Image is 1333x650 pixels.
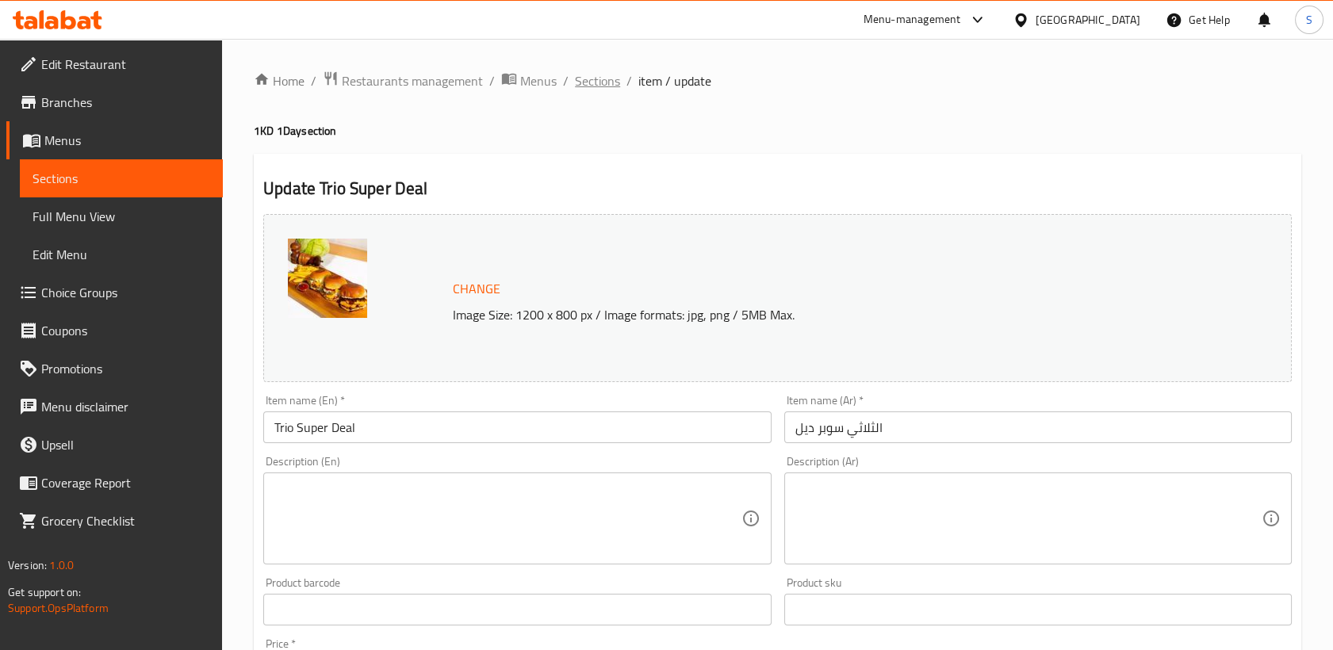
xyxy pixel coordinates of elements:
[453,277,500,300] span: Change
[33,207,210,226] span: Full Menu View
[8,598,109,618] a: Support.OpsPlatform
[6,273,223,312] a: Choice Groups
[41,359,210,378] span: Promotions
[864,10,961,29] div: Menu-management
[6,45,223,83] a: Edit Restaurant
[323,71,483,91] a: Restaurants management
[501,71,557,91] a: Menus
[446,273,507,305] button: Change
[33,245,210,264] span: Edit Menu
[254,71,1301,91] nav: breadcrumb
[638,71,711,90] span: item / update
[49,555,74,575] span: 1.0.0
[263,411,771,443] input: Enter name En
[41,55,210,74] span: Edit Restaurant
[575,71,620,90] a: Sections
[6,502,223,540] a: Grocery Checklist
[8,582,81,602] span: Get support on:
[254,71,305,90] a: Home
[6,464,223,502] a: Coverage Report
[20,197,223,235] a: Full Menu View
[563,71,569,90] li: /
[489,71,495,90] li: /
[33,169,210,188] span: Sections
[254,123,1301,139] h4: 1KD 1Day section
[342,71,483,90] span: Restaurants management
[41,321,210,340] span: Coupons
[6,83,223,121] a: Branches
[263,177,1292,201] h2: Update Trio Super Deal
[288,239,367,318] img: Trio_Super_Deal638879892723537902.jpg
[1306,11,1312,29] span: S
[41,283,210,302] span: Choice Groups
[6,350,223,388] a: Promotions
[8,555,47,575] span: Version:
[626,71,632,90] li: /
[41,473,210,492] span: Coverage Report
[41,511,210,530] span: Grocery Checklist
[1036,11,1140,29] div: [GEOGRAPHIC_DATA]
[520,71,557,90] span: Menus
[6,426,223,464] a: Upsell
[20,159,223,197] a: Sections
[311,71,316,90] li: /
[6,312,223,350] a: Coupons
[41,435,210,454] span: Upsell
[44,131,210,150] span: Menus
[784,411,1292,443] input: Enter name Ar
[20,235,223,273] a: Edit Menu
[41,93,210,112] span: Branches
[6,121,223,159] a: Menus
[6,388,223,426] a: Menu disclaimer
[446,305,1181,324] p: Image Size: 1200 x 800 px / Image formats: jpg, png / 5MB Max.
[41,397,210,416] span: Menu disclaimer
[784,594,1292,625] input: Please enter product sku
[263,594,771,625] input: Please enter product barcode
